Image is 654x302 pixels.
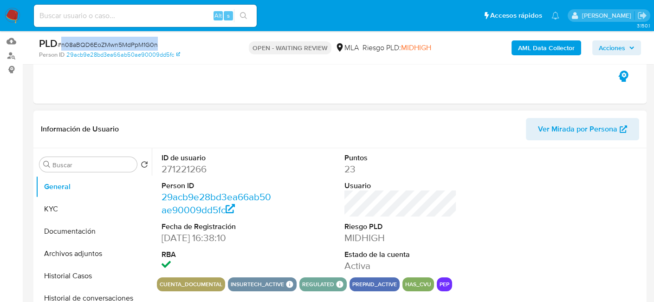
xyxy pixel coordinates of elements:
p: cecilia.zacarias@mercadolibre.com [582,11,634,20]
dt: Riesgo PLD [344,222,457,232]
dt: Estado de la cuenta [344,249,457,260]
dd: 271221266 [162,163,274,176]
button: Buscar [43,161,51,168]
div: MLA [335,43,359,53]
button: AML Data Collector [512,40,581,55]
span: s [227,11,230,20]
span: Ver Mirada por Persona [538,118,617,140]
span: # n08aBQD6EoZMwn5MdPpM1G0n [58,40,158,49]
dt: ID de usuario [162,153,274,163]
span: Riesgo PLD: [363,43,431,53]
a: Salir [637,11,647,20]
span: MIDHIGH [401,42,431,53]
button: KYC [36,198,152,220]
button: pep [440,282,449,286]
button: Acciones [592,40,641,55]
button: search-icon [234,9,253,22]
a: Notificaciones [551,12,559,20]
b: AML Data Collector [518,40,575,55]
a: 29acb9e28bd3ea66ab50ae90009dd5fc [162,190,271,217]
button: prepaid_active [352,282,397,286]
span: 3.150.1 [636,22,649,29]
span: Accesos rápidos [490,11,542,20]
button: Ver Mirada por Persona [526,118,639,140]
input: Buscar [52,161,133,169]
dd: 23 [344,163,457,176]
input: Buscar usuario o caso... [34,10,257,22]
button: Historial Casos [36,265,152,287]
h1: Información de Usuario [41,125,119,134]
dd: Activa [344,259,457,272]
button: regulated [302,282,334,286]
dt: Usuario [344,181,457,191]
p: OPEN - WAITING REVIEW [249,41,331,54]
button: General [36,176,152,198]
dt: RBA [162,249,274,260]
button: insurtech_active [231,282,284,286]
button: cuenta_documental [160,282,222,286]
button: Documentación [36,220,152,243]
dt: Fecha de Registración [162,222,274,232]
dd: [DATE] 16:38:10 [162,231,274,244]
dd: MIDHIGH [344,231,457,244]
dt: Puntos [344,153,457,163]
dt: Person ID [162,181,274,191]
button: has_cvu [405,282,431,286]
a: 29acb9e28bd3ea66ab50ae90009dd5fc [66,51,180,59]
b: Person ID [39,51,65,59]
b: PLD [39,36,58,51]
button: Volver al orden por defecto [141,161,148,171]
span: Acciones [599,40,625,55]
span: Alt [214,11,222,20]
button: Archivos adjuntos [36,243,152,265]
